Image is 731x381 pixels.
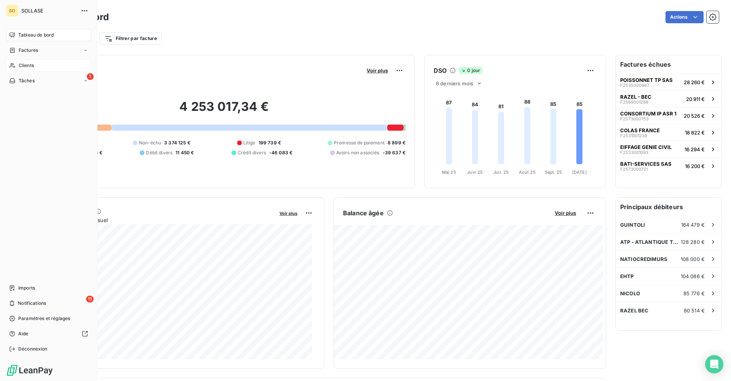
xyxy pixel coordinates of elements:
span: Déconnexion [18,346,48,352]
button: POISSONNET TP SASF253500086728 260 € [616,74,721,90]
tspan: Juin 25 [467,170,483,175]
span: Voir plus [367,67,388,74]
span: Clients [19,62,34,69]
span: 6 derniers mois [436,80,473,86]
a: Aide [6,328,91,340]
span: Voir plus [279,211,297,216]
span: F2533001093 [620,150,648,155]
span: 164 479 € [681,222,705,228]
button: Filtrer par facture [99,32,162,45]
span: 80 514 € [684,307,705,314]
div: SO [6,5,18,17]
span: 20 911 € [686,96,705,102]
h6: Balance âgée [343,208,384,218]
span: F2569001288 [620,100,648,104]
span: 0 jour [459,67,482,74]
span: BATI-SERVICES SAS [620,161,672,167]
span: 8 899 € [388,139,405,146]
span: 11 450 € [176,149,194,156]
tspan: Mai 25 [442,170,456,175]
span: SOLLASE [21,8,76,14]
span: CONSORTIUM IP ASR 1 [620,110,677,117]
span: Débit divers [146,149,172,156]
span: RAZEL - BEC [620,94,651,100]
span: 108 000 € [681,256,705,262]
span: EIFFAGE GENIE CIVIL [620,144,672,150]
span: 28 260 € [684,79,705,85]
span: F2573000753 [620,117,649,121]
span: Avoirs non associés [336,149,380,156]
span: 3 374 125 € [164,139,190,146]
span: Imports [18,285,35,291]
span: F2531001238 [620,133,647,138]
span: 199 739 € [259,139,281,146]
span: -46 083 € [269,149,292,156]
span: Non-échu [139,139,161,146]
span: ATP - ATLANTIQUE TRAVAUX PUBLICS [620,239,681,245]
button: Actions [666,11,704,23]
span: Notifications [18,300,46,307]
span: 11 [86,296,94,303]
span: Factures [19,47,38,54]
div: Open Intercom Messenger [705,355,723,373]
button: Voir plus [277,210,300,216]
button: Voir plus [364,67,390,74]
tspan: [DATE] [572,170,587,175]
span: 85 776 € [683,290,705,296]
span: 16 200 € [685,163,705,169]
span: Litige [243,139,255,146]
span: Tableau de bord [18,32,54,38]
tspan: Sept. 25 [545,170,562,175]
span: 128 280 € [681,239,705,245]
span: GUINTOLI [620,222,645,228]
span: NICOLO [620,290,640,296]
tspan: Juil. 25 [493,170,509,175]
span: POISSONNET TP SAS [620,77,673,83]
button: COLAS FRANCEF253100123818 822 € [616,124,721,141]
span: Paramètres et réglages [18,315,70,322]
tspan: Août 25 [519,170,536,175]
span: F2573000721 [620,167,648,171]
span: 1 [87,73,94,80]
span: Chiffre d'affaires mensuel [43,216,274,224]
span: 20 526 € [684,113,705,119]
h6: Factures échues [616,55,721,74]
span: Tâches [19,77,35,84]
button: BATI-SERVICES SASF257300072116 200 € [616,157,721,174]
span: RAZEL BEC [620,307,648,314]
span: Voir plus [555,210,576,216]
img: Logo LeanPay [6,364,53,376]
h6: DSO [434,66,447,75]
span: EHTP [620,273,634,279]
span: Crédit divers [238,149,266,156]
span: 18 822 € [685,130,705,136]
span: 16 294 € [685,146,705,152]
span: -39 637 € [383,149,405,156]
span: Aide [18,330,29,337]
span: COLAS FRANCE [620,127,660,133]
span: 104 086 € [681,273,705,279]
button: RAZEL - BECF256900128820 911 € [616,90,721,107]
span: Promesse de paiement [334,139,385,146]
h6: Principaux débiteurs [616,198,721,216]
button: EIFFAGE GENIE CIVILF253300109316 294 € [616,141,721,157]
span: NATIOCREDIMURS [620,256,667,262]
button: Voir plus [552,210,578,216]
h2: 4 253 017,34 € [43,99,405,122]
button: CONSORTIUM IP ASR 1F257300075320 526 € [616,107,721,124]
span: F2535000867 [620,83,649,88]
